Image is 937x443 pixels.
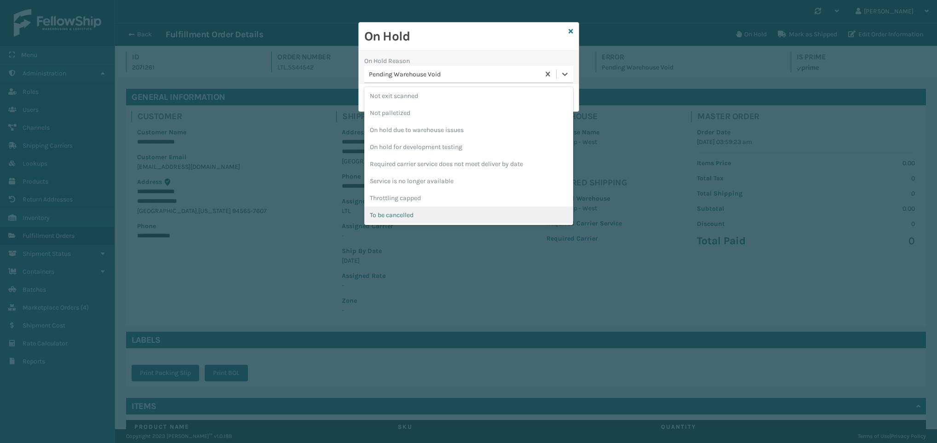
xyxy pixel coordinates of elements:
div: To be cancelled [364,207,573,224]
div: Throttling capped [364,190,573,207]
h2: On Hold [364,28,565,45]
div: Not exit scanned [364,87,573,104]
div: Service is no longer available [364,173,573,190]
div: Not palletized [364,104,573,121]
div: Pending Warehouse Void [369,69,540,79]
div: On hold for development testing [364,138,573,155]
div: On hold due to warehouse issues [364,121,573,138]
div: Required carrier service does not meet deliver by date [364,155,573,173]
label: On Hold Reason [364,56,410,66]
